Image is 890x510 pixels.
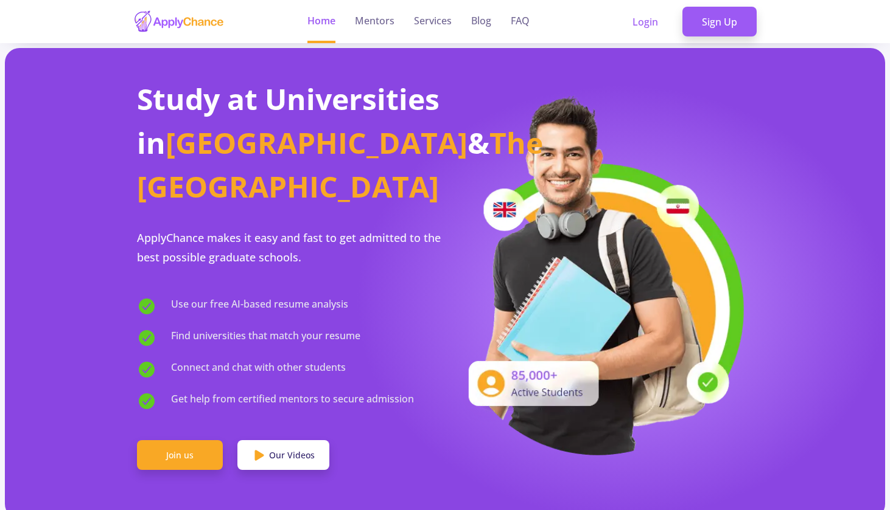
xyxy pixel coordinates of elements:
span: & [468,123,489,162]
span: Connect and chat with other students [171,360,346,379]
a: Sign Up [682,7,757,37]
span: Study at Universities in [137,79,440,162]
img: applicant [450,92,748,455]
img: applychance logo [133,10,225,33]
span: Our Videos [269,449,315,461]
a: Join us [137,440,223,470]
span: Find universities that match your resume [171,328,360,348]
span: Get help from certified mentors to secure admission [171,391,414,411]
span: [GEOGRAPHIC_DATA] [166,123,468,162]
span: ApplyChance makes it easy and fast to get admitted to the best possible graduate schools. [137,230,441,264]
span: Use our free AI-based resume analysis [171,297,348,316]
a: Our Videos [237,440,329,470]
a: Login [613,7,678,37]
